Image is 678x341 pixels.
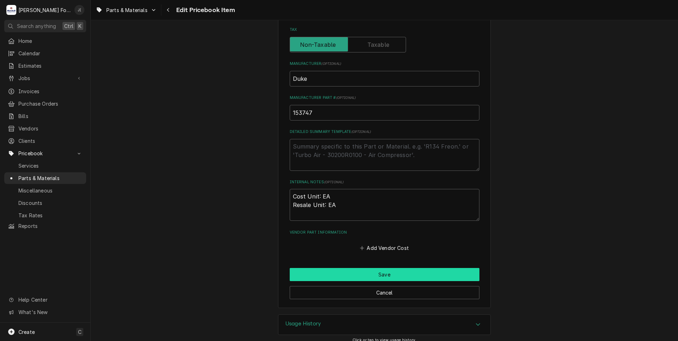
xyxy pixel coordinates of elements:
span: Tax Rates [18,212,83,219]
div: M [6,5,16,15]
label: Tax [290,27,479,33]
div: J( [74,5,84,15]
span: K [78,22,82,30]
button: Search anythingCtrlK [4,20,86,32]
a: Miscellaneous [4,185,86,196]
a: Home [4,35,86,47]
a: Services [4,160,86,172]
span: Reports [18,222,83,230]
span: Pricebook [18,150,72,157]
button: Navigate back [163,4,174,16]
span: Jobs [18,74,72,82]
label: Manufacturer Part # [290,95,479,101]
span: ( optional ) [324,180,344,184]
span: Ctrl [64,22,73,30]
div: Manufacturer Part # [290,95,479,120]
a: Go to Parts & Materials [93,4,160,16]
div: Detailed Summary Template [290,129,479,170]
span: ( optional ) [336,96,356,100]
span: ( optional ) [351,130,371,134]
span: Invoices [18,88,83,95]
a: Go to What's New [4,306,86,318]
span: Edit Pricebook Item [174,5,235,15]
span: What's New [18,308,82,316]
div: Accordion Header [278,315,490,335]
span: Miscellaneous [18,187,83,194]
a: Bills [4,110,86,122]
div: Marshall Food Equipment Service's Avatar [6,5,16,15]
a: Purchase Orders [4,98,86,110]
a: Parts & Materials [4,172,86,184]
h3: Usage History [285,320,321,327]
a: Discounts [4,197,86,209]
span: ( optional ) [321,62,341,66]
button: Cancel [290,286,479,299]
span: Purchase Orders [18,100,83,107]
a: Clients [4,135,86,147]
a: Estimates [4,60,86,72]
div: Internal Notes [290,179,479,221]
label: Detailed Summary Template [290,129,479,135]
span: Services [18,162,83,169]
textarea: Cost Unit: EA Resale Unit: EA [290,189,479,221]
a: Calendar [4,47,86,59]
div: [PERSON_NAME] Food Equipment Service [18,6,71,14]
a: Go to Jobs [4,72,86,84]
span: Create [18,329,35,335]
span: Discounts [18,199,83,207]
a: Vendors [4,123,86,134]
span: Estimates [18,62,83,69]
div: Vendor Part Information [290,230,479,253]
label: Manufacturer [290,61,479,67]
span: Clients [18,137,83,145]
a: Go to Pricebook [4,147,86,159]
span: Home [18,37,83,45]
div: Button Group Row [290,268,479,281]
span: Help Center [18,296,82,303]
span: Parts & Materials [106,6,148,14]
button: Accordion Details Expand Trigger [278,315,490,335]
div: Tax [290,27,479,52]
a: Reports [4,220,86,232]
button: Add Vendor Cost [359,243,410,253]
div: Button Group [290,268,479,299]
a: Go to Help Center [4,294,86,306]
div: Jeff Debigare (109)'s Avatar [74,5,84,15]
label: Internal Notes [290,179,479,185]
a: Tax Rates [4,209,86,221]
div: Button Group Row [290,281,479,299]
label: Vendor Part Information [290,230,479,235]
span: Search anything [17,22,56,30]
span: C [78,328,82,336]
div: Manufacturer [290,61,479,86]
span: Bills [18,112,83,120]
button: Save [290,268,479,281]
span: Parts & Materials [18,174,83,182]
a: Invoices [4,85,86,97]
span: Calendar [18,50,83,57]
div: Usage History [278,314,491,335]
span: Vendors [18,125,83,132]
